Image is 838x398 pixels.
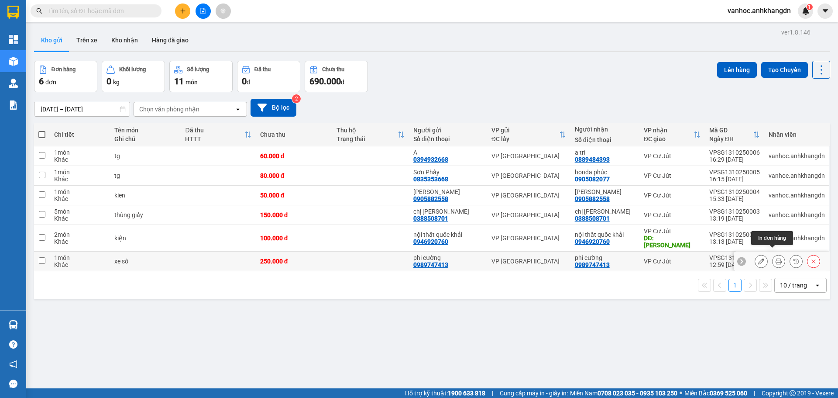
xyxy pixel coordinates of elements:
[114,127,177,134] div: Tên món
[575,176,610,183] div: 0905082077
[575,126,635,133] div: Người nhận
[405,388,485,398] span: Hỗ trợ kỹ thuật:
[644,211,701,218] div: VP Cư Jút
[54,215,106,222] div: Khác
[169,61,233,92] button: Số lượng11món
[9,320,18,329] img: warehouse-icon
[9,360,17,368] span: notification
[413,238,448,245] div: 0946920760
[709,188,760,195] div: VPSG1310250004
[52,66,76,73] div: Đơn hàng
[413,127,483,134] div: Người gửi
[305,61,368,92] button: Chưa thu690.000đ
[644,235,701,249] div: DĐ: trúc sơn
[309,76,341,87] span: 690.000
[644,258,701,265] div: VP Cư Jút
[575,156,610,163] div: 0889484393
[644,172,701,179] div: VP Cư Jút
[54,195,106,202] div: Khác
[491,152,566,159] div: VP [GEOGRAPHIC_DATA]
[185,127,244,134] div: Đã thu
[769,192,825,199] div: vanhoc.anhkhangdn
[717,62,757,78] button: Lên hàng
[413,188,483,195] div: NHẬT CƯỜNG
[174,76,184,87] span: 11
[491,192,566,199] div: VP [GEOGRAPHIC_DATA]
[115,62,163,77] span: trúc sơn
[114,258,177,265] div: xe số
[7,6,19,19] img: logo-vxr
[247,79,250,86] span: đ
[790,390,796,396] span: copyright
[341,79,344,86] span: đ
[491,172,566,179] div: VP [GEOGRAPHIC_DATA]
[54,261,106,268] div: Khác
[413,135,483,142] div: Số điện thoại
[709,135,753,142] div: Ngày ĐH
[106,76,111,87] span: 0
[9,79,18,88] img: warehouse-icon
[413,195,448,202] div: 0905882558
[185,135,244,142] div: HTTT
[575,188,635,195] div: NHẬT CƯỜNG
[491,135,559,142] div: ĐC lấy
[413,231,483,238] div: nội thất quốc khải
[491,258,566,265] div: VP [GEOGRAPHIC_DATA]
[755,255,768,268] div: Sửa đơn hàng
[808,4,811,10] span: 1
[54,254,106,261] div: 1 món
[684,388,747,398] span: Miền Bắc
[487,123,570,146] th: Toggle SortBy
[500,388,568,398] span: Cung cấp máy in - giấy in:
[709,231,760,238] div: VPSG1310250002
[7,7,96,28] div: VP [GEOGRAPHIC_DATA]
[575,238,610,245] div: 0946920760
[102,61,165,92] button: Khối lượng0kg
[575,208,635,215] div: chị vân
[709,176,760,183] div: 16:15 [DATE]
[814,282,821,289] svg: open
[575,261,610,268] div: 0989747413
[292,94,301,103] sup: 2
[260,258,328,265] div: 250.000 đ
[216,3,231,19] button: aim
[322,66,344,73] div: Chưa thu
[491,127,559,134] div: VP gửi
[709,261,760,268] div: 12:59 [DATE]
[102,28,163,49] div: nội thất quốc khải
[728,279,742,292] button: 1
[709,238,760,245] div: 13:13 [DATE]
[491,211,566,218] div: VP [GEOGRAPHIC_DATA]
[709,195,760,202] div: 15:33 [DATE]
[200,8,206,14] span: file-add
[114,172,177,179] div: tg
[34,102,130,116] input: Select a date range.
[54,156,106,163] div: Khác
[769,172,825,179] div: vanhoc.anhkhangdn
[254,66,271,73] div: Đã thu
[114,211,177,218] div: thùng giấy
[644,135,694,142] div: ĐC giao
[102,49,163,62] div: 0946920760
[9,380,17,388] span: message
[644,127,694,134] div: VP nhận
[570,388,677,398] span: Miền Nam
[644,228,701,235] div: VP Cư Jút
[575,231,635,238] div: nội thất quốc khải
[9,340,17,349] span: question-circle
[9,100,18,110] img: solution-icon
[575,136,635,143] div: Số điện thoại
[413,261,448,268] div: 0989747413
[781,28,811,37] div: ver 1.8.146
[575,169,635,176] div: honda phúc
[413,176,448,183] div: 0835353668
[413,156,448,163] div: 0394932668
[780,281,807,290] div: 10 / trang
[114,135,177,142] div: Ghi chú
[7,8,21,17] span: Gửi:
[54,231,106,238] div: 2 món
[413,208,483,215] div: chị vân
[260,131,328,138] div: Chưa thu
[260,235,328,242] div: 100.000 đ
[598,390,677,397] strong: 0708 023 035 - 0935 103 250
